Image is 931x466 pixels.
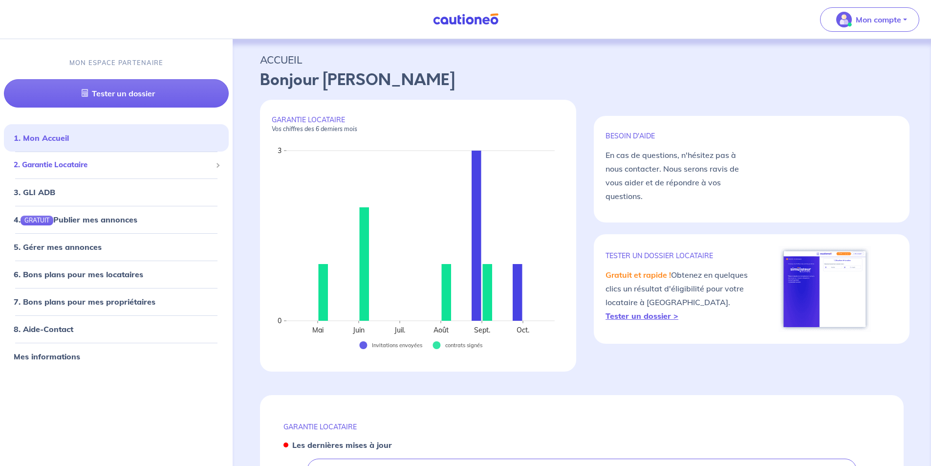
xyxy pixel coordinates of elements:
a: 5. Gérer mes annonces [14,242,102,252]
div: 3. GLI ADB [4,182,229,202]
img: Cautioneo [429,13,502,25]
text: 0 [278,316,281,325]
span: 2. Garantie Locataire [14,159,212,171]
div: 1. Mon Accueil [4,128,229,148]
text: Oct. [517,326,529,334]
text: Sept. [474,326,490,334]
text: Juil. [394,326,405,334]
div: 7. Bons plans pour mes propriétaires [4,292,229,311]
em: Vos chiffres des 6 derniers mois [272,125,357,133]
img: simulateur.png [779,246,871,332]
div: 5. Gérer mes annonces [4,237,229,257]
p: TESTER un dossier locataire [606,251,752,260]
a: Mes informations [14,352,80,361]
div: 2. Garantie Locataire [4,155,229,175]
text: Mai [312,326,324,334]
em: Gratuit et rapide ! [606,270,671,280]
p: Mon compte [856,14,901,25]
p: En cas de questions, n'hésitez pas à nous contacter. Nous serons ravis de vous aider et de répond... [606,148,752,203]
a: Tester un dossier [4,79,229,108]
a: Tester un dossier > [606,311,678,321]
img: illu_account_valid_menu.svg [836,12,852,27]
a: 7. Bons plans pour mes propriétaires [14,297,155,307]
strong: Les dernières mises à jour [292,440,392,450]
text: Août [433,326,449,334]
a: 8. Aide-Contact [14,324,73,334]
div: 4.GRATUITPublier mes annonces [4,210,229,229]
p: Obtenez en quelques clics un résultat d'éligibilité pour votre locataire à [GEOGRAPHIC_DATA]. [606,268,752,323]
a: 3. GLI ADB [14,187,55,197]
p: BESOIN D'AIDE [606,132,752,140]
div: Mes informations [4,347,229,366]
a: 6. Bons plans pour mes locataires [14,269,143,279]
button: illu_account_valid_menu.svgMon compte [820,7,919,32]
p: MON ESPACE PARTENAIRE [69,58,164,67]
div: 8. Aide-Contact [4,319,229,339]
a: 1. Mon Accueil [14,133,69,143]
text: Juin [352,326,365,334]
p: ACCUEIL [260,51,904,68]
p: GARANTIE LOCATAIRE [283,422,880,431]
p: GARANTIE LOCATAIRE [272,115,564,133]
text: 3 [278,146,281,155]
p: Bonjour [PERSON_NAME] [260,68,904,92]
a: 4.GRATUITPublier mes annonces [14,215,137,224]
div: 6. Bons plans pour mes locataires [4,265,229,284]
